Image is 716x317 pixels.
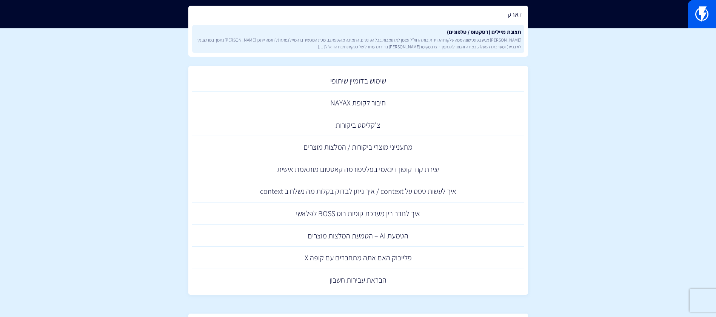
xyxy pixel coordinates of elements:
[192,25,524,53] a: תצוגת מיילים (דסקטופ / טלפונים)[PERSON_NAME] מגיע בפונט שונה ממה שלקוח הגדיר תיבות הדוא”ל עצמן לא...
[192,136,524,158] a: מתענייני מוצרי ביקורות / המלצות מוצרים
[192,203,524,225] a: איך לחבר בין מערכת קופות בוס BOSS לפלאשי
[192,158,524,181] a: יצירת קוד קופון דינאמי בפלטפורמה קאסטום מותאמת אישית
[192,70,524,92] a: שימוש בדומיין שיתופי
[192,269,524,291] a: הבראת עבירות חשבון
[192,92,524,114] a: חיבור לקופת NAYAX
[188,6,528,23] input: חיפוש מהיר...
[195,37,521,49] span: [PERSON_NAME] מגיע בפונט שונה ממה שלקוח הגדיר תיבות הדוא”ל עצמן לא תומכות בכל הפונטים. התמיכה מוש...
[192,225,524,247] a: הטמעת AI – הטמעת המלצות מוצרים
[192,114,524,136] a: צ'קליסט ביקורות
[192,247,524,269] a: פלייבוק האם אתה מתחברים עם קופה X
[192,180,524,203] a: איך לעשות טסט על context / איך ניתן לבדוק בקלות מה נשלח ב context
